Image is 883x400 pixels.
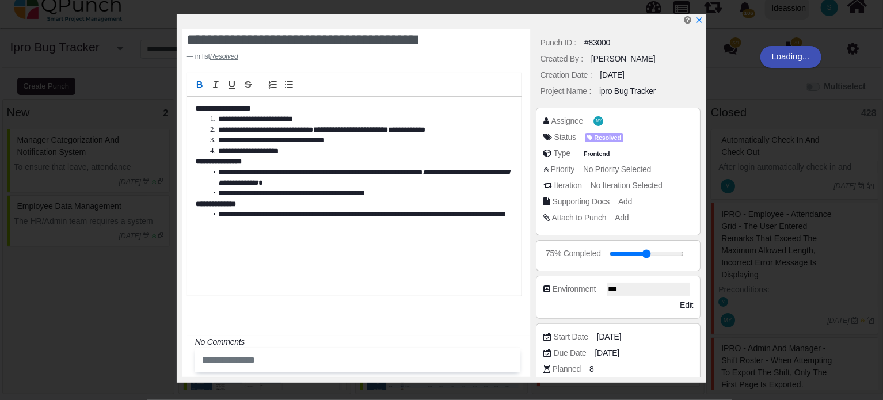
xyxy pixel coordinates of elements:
[552,212,607,224] div: Attach to Punch
[187,51,463,62] footer: in list
[760,46,821,68] div: Loading...
[695,16,703,25] a: x
[540,85,591,97] div: Project Name :
[553,283,596,295] div: Environment
[540,69,592,81] div: Creation Date :
[596,119,602,123] span: MY
[540,53,583,65] div: Created By :
[597,331,621,343] span: [DATE]
[195,337,245,346] i: No Comments
[684,16,691,24] i: Edit Punch
[210,52,238,60] u: Resolved
[546,247,601,260] div: 75% Completed
[680,300,693,310] span: Edit
[584,37,610,49] div: #83000
[600,69,624,81] div: [DATE]
[593,116,603,126] span: Mohammed Yakub Raza Khan A
[585,131,624,143] span: <div><span class="badge badge-secondary" style="background-color: #AEA1FF"> <i class="fa fa-tag p...
[695,16,703,24] svg: x
[589,363,594,375] span: 8
[585,133,624,143] span: Resolved
[591,53,656,65] div: [PERSON_NAME]
[554,331,588,343] div: Start Date
[554,147,570,159] div: Type
[551,115,583,127] div: Assignee
[553,363,581,375] div: Planned
[583,165,651,174] span: No Priority Selected
[599,85,656,97] div: ipro Bug Tracker
[553,196,610,208] div: Supporting Docs
[551,163,574,176] div: Priority
[554,180,582,192] div: Iteration
[210,52,238,60] cite: Source Title
[581,149,612,159] span: Frontend
[554,131,576,143] div: Status
[554,347,587,359] div: Due Date
[615,213,629,222] span: Add
[618,197,632,206] span: Add
[595,347,619,359] span: [DATE]
[591,181,663,190] span: No Iteration Selected
[540,37,576,49] div: Punch ID :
